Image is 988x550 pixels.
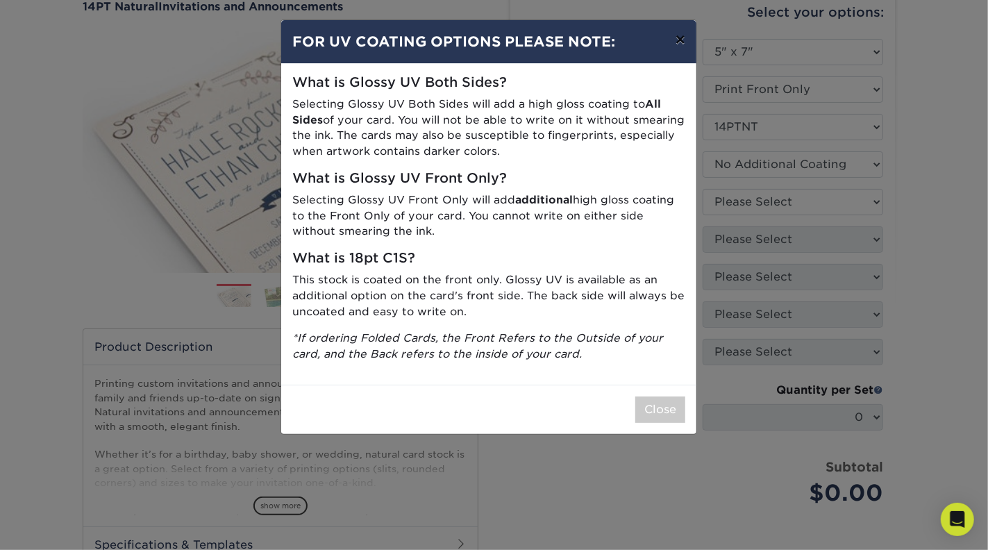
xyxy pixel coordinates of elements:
[292,75,685,91] h5: What is Glossy UV Both Sides?
[292,171,685,187] h5: What is Glossy UV Front Only?
[292,272,685,319] p: This stock is coated on the front only. Glossy UV is available as an additional option on the car...
[664,20,696,59] button: ×
[292,97,661,126] strong: All Sides
[635,397,685,423] button: Close
[292,251,685,267] h5: What is 18pt C1S?
[292,192,685,240] p: Selecting Glossy UV Front Only will add high gloss coating to the Front Only of your card. You ca...
[292,31,685,52] h4: FOR UV COATING OPTIONS PLEASE NOTE:
[515,193,573,206] strong: additional
[292,97,685,160] p: Selecting Glossy UV Both Sides will add a high gloss coating to of your card. You will not be abl...
[292,331,663,360] i: *If ordering Folded Cards, the Front Refers to the Outside of your card, and the Back refers to t...
[941,503,974,536] div: Open Intercom Messenger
